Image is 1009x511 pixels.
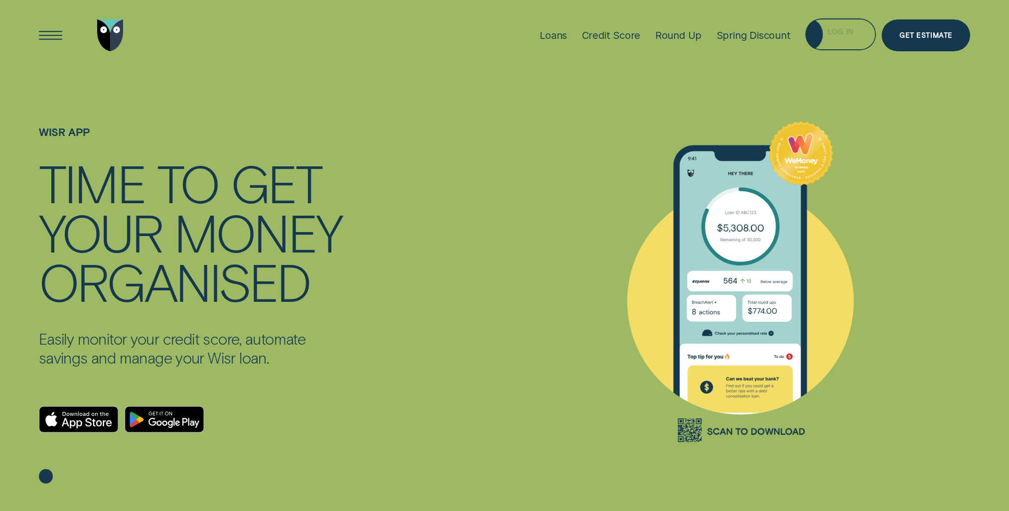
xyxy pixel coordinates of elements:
button: Open Menu [35,19,67,51]
h1: WISR APP [39,126,345,158]
div: ORGANISED [39,256,309,306]
div: TIME [39,158,145,207]
div: Loans [540,29,567,41]
div: GET [231,158,321,207]
p: Easily monitor your credit score, automate savings and manage your Wisr loan. [39,329,345,368]
img: Wisr [97,19,124,51]
div: Spring Discount [717,29,791,41]
div: TO [157,158,218,207]
a: Android App on Google Play [125,406,205,433]
div: Credit Score [582,29,641,41]
div: Round Up [655,29,702,41]
button: Log in [805,18,876,50]
a: Get Estimate [881,19,970,51]
div: YOUR [39,207,162,256]
a: Download on the App Store [39,406,119,433]
h4: TIME TO GET YOUR MONEY ORGANISED [39,158,345,305]
div: MONEY [174,207,341,256]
